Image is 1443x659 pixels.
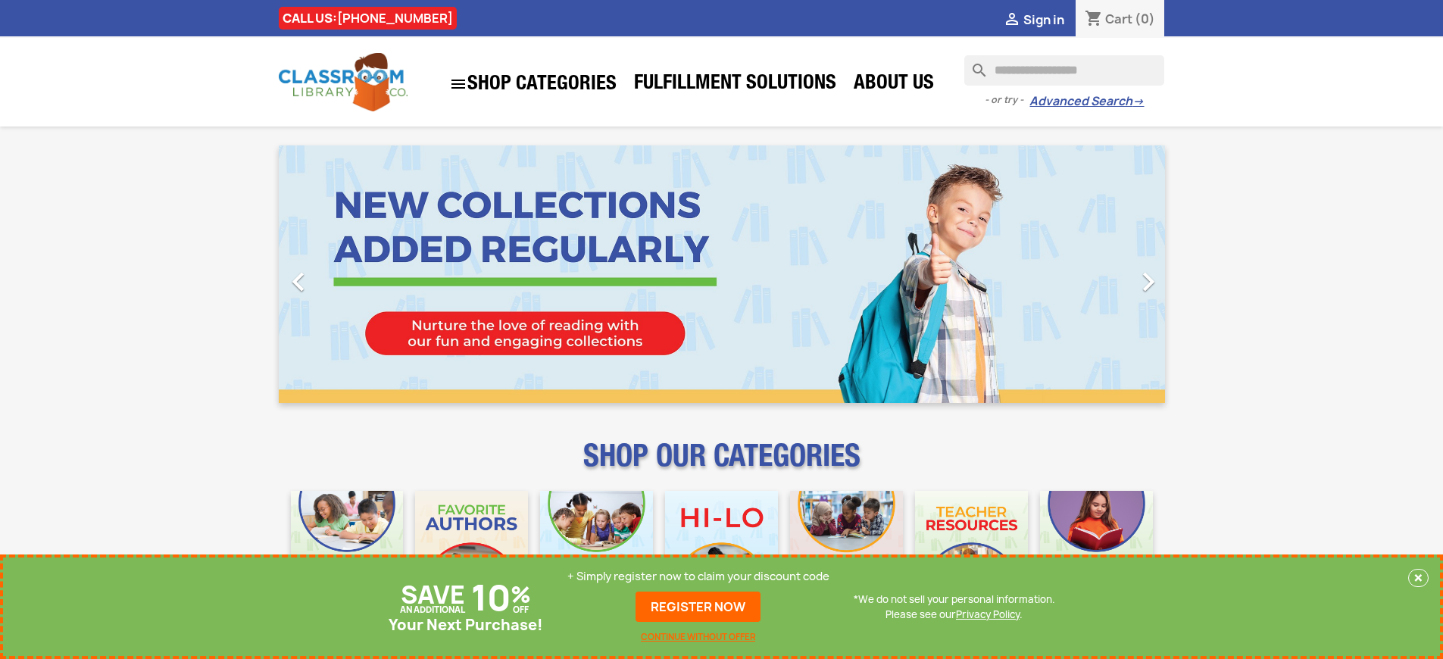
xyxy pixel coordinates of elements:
a: SHOP CATEGORIES [442,67,624,101]
div: CALL US: [279,7,457,30]
span: - or try - [985,92,1029,108]
a: Next [1032,145,1165,403]
a: [PHONE_NUMBER] [337,10,453,27]
span: Sign in [1023,11,1064,28]
img: CLC_Favorite_Authors_Mobile.jpg [415,491,528,604]
span: Cart [1105,11,1132,27]
img: CLC_HiLo_Mobile.jpg [665,491,778,604]
i:  [280,263,317,301]
a:  Sign in [1003,11,1064,28]
img: CLC_Phonics_And_Decodables_Mobile.jpg [540,491,653,604]
ul: Carousel container [279,145,1165,403]
i:  [449,75,467,93]
i:  [1129,263,1167,301]
p: SHOP OUR CATEGORIES [279,451,1165,479]
span: (0) [1135,11,1155,27]
img: CLC_Bulk_Mobile.jpg [291,491,404,604]
img: CLC_Teacher_Resources_Mobile.jpg [915,491,1028,604]
a: Fulfillment Solutions [626,70,844,100]
i: shopping_cart [1085,11,1103,29]
i:  [1003,11,1021,30]
input: Search [964,55,1164,86]
span: → [1132,94,1144,109]
img: CLC_Dyslexia_Mobile.jpg [1040,491,1153,604]
a: Previous [279,145,412,403]
a: Advanced Search→ [1029,94,1144,109]
a: About Us [846,70,942,100]
img: CLC_Fiction_Nonfiction_Mobile.jpg [790,491,903,604]
img: Classroom Library Company [279,53,408,111]
i: search [964,55,982,73]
